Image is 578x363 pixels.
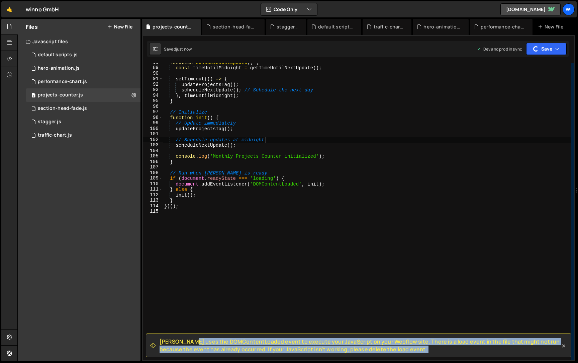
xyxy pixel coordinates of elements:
div: 111 [143,187,163,192]
div: 103 [143,142,163,148]
div: 108 [143,170,163,176]
div: 90 [143,71,163,76]
div: performance-chart.js [38,79,87,85]
div: 106 [143,159,163,165]
div: 114 [143,203,163,209]
div: section-head-fade.js [38,105,87,112]
div: 17342/48268.js [26,115,140,129]
div: 17342/48395.js [26,88,140,102]
div: hero-animation.js [38,65,80,71]
div: 113 [143,198,163,203]
div: Javascript files [18,35,140,48]
div: projects-counter.js [38,92,83,98]
div: 98 [143,115,163,121]
div: stagger.js [277,23,298,30]
div: default scripts.js [38,52,78,58]
div: 99 [143,120,163,126]
div: 115 [143,209,163,214]
div: New File [538,23,566,30]
div: 104 [143,148,163,154]
div: default scripts.js [318,23,353,30]
div: 107 [143,164,163,170]
button: Save [526,43,567,55]
div: traffic-chart.js [374,23,404,30]
div: projects-counter.js [153,23,193,30]
div: 102 [143,137,163,143]
a: 🤙 [1,1,18,17]
div: 110 [143,181,163,187]
div: 97 [143,109,163,115]
div: 101 [143,131,163,137]
div: 17342/48299.js [26,102,140,115]
h2: Files [26,23,38,30]
div: 92 [143,82,163,87]
div: 94 [143,93,163,98]
div: performance-chart.js [481,23,524,30]
button: Code Only [261,3,317,15]
div: section-head-fade.js [213,23,257,30]
div: Saved [164,46,192,52]
a: wi [563,3,575,15]
div: 105 [143,153,163,159]
div: 91 [143,76,163,82]
div: just now [176,46,192,52]
div: 17342/48247.js [26,129,140,142]
div: 89 [143,65,163,71]
div: 109 [143,175,163,181]
div: hero-animation.js [423,23,461,30]
a: [DOMAIN_NAME] [500,3,561,15]
div: Dev and prod in sync [477,46,522,52]
div: winno GmbH [26,5,59,13]
div: stagger.js [38,119,61,125]
button: New File [107,24,132,29]
div: 17342/48215.js [26,62,140,75]
div: traffic-chart.js [38,132,72,138]
div: 112 [143,192,163,198]
span: 1 [31,93,35,98]
div: 17342/48267.js [26,48,140,62]
div: 100 [143,126,163,132]
div: 17342/48164.js [26,75,140,88]
div: 93 [143,87,163,93]
span: [PERSON_NAME] uses the DOMContentLoaded event to execute your JavaScript on your Webflow site. Th... [160,338,560,353]
div: 96 [143,104,163,110]
div: 95 [143,98,163,104]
